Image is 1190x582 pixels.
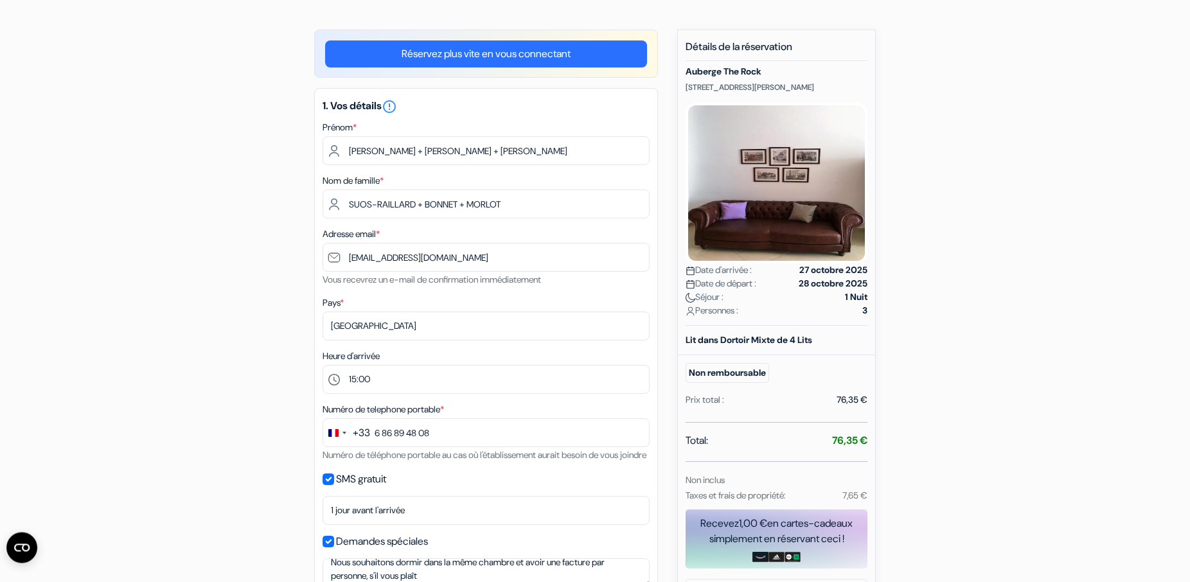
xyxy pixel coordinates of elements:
h5: Auberge The Rock [686,66,867,77]
span: Total: [686,433,708,448]
label: SMS gratuit [336,470,386,488]
h5: Détails de la réservation [686,40,867,61]
label: Nom de famille [323,174,384,188]
span: Personnes : [686,304,738,317]
button: Ouvrir le widget CMP [6,532,37,563]
label: Demandes spéciales [336,533,428,551]
strong: 27 octobre 2025 [799,263,867,277]
h5: 1. Vos détails [323,99,650,114]
a: error_outline [382,99,397,112]
div: Recevez en cartes-cadeaux simplement en réservant ceci ! [686,516,867,547]
input: 6 12 34 56 78 [323,418,650,447]
small: Non remboursable [686,363,769,383]
img: moon.svg [686,293,695,303]
button: Change country, selected France (+33) [323,419,370,446]
small: 7,65 € [842,489,867,501]
input: Entrer le nom de famille [323,190,650,218]
div: +33 [353,425,370,441]
span: 1,00 € [739,516,767,530]
a: Réservez plus vite en vous connectant [325,40,647,67]
input: Entrer adresse e-mail [323,243,650,272]
div: 76,35 € [837,393,867,407]
label: Adresse email [323,227,380,241]
b: Lit dans Dortoir Mixte de 4 Lits [686,334,812,346]
small: Non inclus [686,474,725,486]
strong: 76,35 € [832,434,867,447]
small: Vous recevrez un e-mail de confirmation immédiatement [323,274,541,285]
img: calendar.svg [686,279,695,289]
label: Heure d'arrivée [323,349,380,363]
label: Prénom [323,121,357,134]
small: Numéro de téléphone portable au cas où l'établissement aurait besoin de vous joindre [323,449,646,461]
span: Séjour : [686,290,724,304]
img: calendar.svg [686,266,695,276]
img: amazon-card-no-text.png [752,552,768,562]
label: Numéro de telephone portable [323,403,444,416]
img: uber-uber-eats-card.png [785,552,801,562]
span: Date de départ : [686,277,756,290]
img: adidas-card.png [768,552,785,562]
strong: 1 Nuit [845,290,867,304]
span: Date d'arrivée : [686,263,752,277]
strong: 28 octobre 2025 [799,277,867,290]
img: user_icon.svg [686,306,695,316]
div: Prix total : [686,393,724,407]
p: [STREET_ADDRESS][PERSON_NAME] [686,82,867,93]
small: Taxes et frais de propriété: [686,489,786,501]
strong: 3 [862,304,867,317]
i: error_outline [382,99,397,114]
input: Entrez votre prénom [323,136,650,165]
label: Pays [323,296,344,310]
